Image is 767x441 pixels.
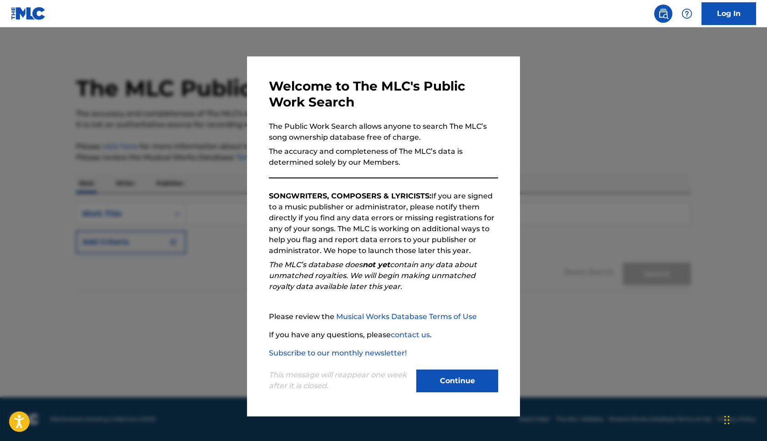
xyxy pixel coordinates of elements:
[724,406,730,434] div: Drag
[681,8,692,19] img: help
[269,78,498,110] h3: Welcome to The MLC's Public Work Search
[722,397,767,441] iframe: Chat Widget
[269,349,407,357] a: Subscribe to our monthly newsletter!
[269,260,477,291] em: The MLC’s database does contain any data about unmatched royalties. We will begin making unmatche...
[11,7,46,20] img: MLC Logo
[363,260,390,269] strong: not yet
[654,5,672,23] a: Public Search
[269,370,411,391] p: This message will reappear one week after it is closed.
[658,8,669,19] img: search
[269,121,498,143] p: The Public Work Search allows anyone to search The MLC’s song ownership database free of charge.
[391,330,430,339] a: contact us
[269,329,498,340] p: If you have any questions, please .
[269,311,498,322] p: Please review the
[269,191,498,256] p: If you are signed to a music publisher or administrator, please notify them directly if you find ...
[269,192,431,200] strong: SONGWRITERS, COMPOSERS & LYRICISTS:
[678,5,696,23] div: Help
[336,312,477,321] a: Musical Works Database Terms of Use
[416,370,498,392] button: Continue
[701,2,756,25] a: Log In
[269,146,498,168] p: The accuracy and completeness of The MLC’s data is determined solely by our Members.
